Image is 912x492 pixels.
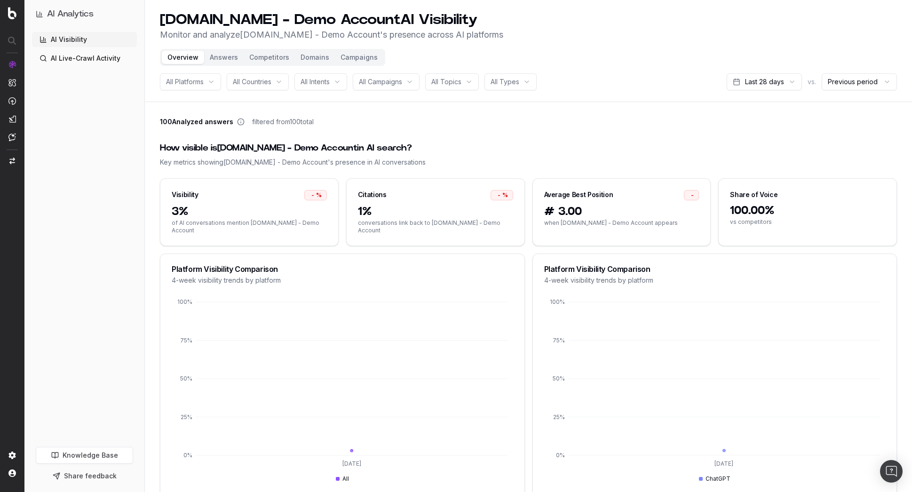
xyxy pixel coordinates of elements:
[181,413,192,421] tspan: 25%
[8,469,16,477] img: My account
[252,117,314,127] span: filtered from 100 total
[180,337,192,344] tspan: 75%
[544,190,613,199] div: Average Best Position
[730,203,885,218] span: 100.00%
[491,190,513,200] div: -
[358,204,513,219] span: 1%
[8,452,16,459] img: Setting
[295,51,335,64] button: Domains
[544,204,699,219] span: # 3.00
[684,190,699,200] div: -
[808,77,816,87] span: vs.
[8,97,16,105] img: Activation
[172,190,198,199] div: Visibility
[160,158,897,167] div: Key metrics showing [DOMAIN_NAME] - Demo Account 's presence in AI conversations
[32,51,137,66] a: AI Live-Crawl Activity
[316,191,322,199] span: %
[730,190,777,199] div: Share of Voice
[336,475,349,483] div: All
[714,460,733,467] tspan: [DATE]
[8,61,16,68] img: Analytics
[244,51,295,64] button: Competitors
[544,265,886,273] div: Platform Visibility Comparison
[8,133,16,141] img: Assist
[730,218,885,226] span: vs competitors
[183,452,192,459] tspan: 0%
[36,468,133,484] button: Share feedback
[160,11,503,28] h1: [DOMAIN_NAME] - Demo Account AI Visibility
[204,51,244,64] button: Answers
[335,51,383,64] button: Campaigns
[544,219,699,227] span: when [DOMAIN_NAME] - Demo Account appears
[9,158,15,164] img: Switch project
[359,77,402,87] span: All Campaigns
[172,265,513,273] div: Platform Visibility Comparison
[180,375,192,382] tspan: 50%
[162,51,204,64] button: Overview
[553,413,564,421] tspan: 25%
[358,190,387,199] div: Citations
[172,204,327,219] span: 3%
[172,276,513,285] div: 4-week visibility trends by platform
[32,32,137,47] a: AI Visibility
[36,447,133,464] a: Knowledge Base
[47,8,94,21] h1: AI Analytics
[552,375,564,382] tspan: 50%
[36,8,133,21] button: AI Analytics
[301,77,330,87] span: All Intents
[160,142,897,155] div: How visible is [DOMAIN_NAME] - Demo Account in AI search?
[8,115,16,123] img: Studio
[160,117,233,127] span: 100 Analyzed answers
[431,77,461,87] span: All Topics
[342,460,361,467] tspan: [DATE]
[549,298,564,305] tspan: 100%
[304,190,327,200] div: -
[552,337,564,344] tspan: 75%
[160,28,503,41] p: Monitor and analyze [DOMAIN_NAME] - Demo Account 's presence across AI platforms
[8,79,16,87] img: Intelligence
[555,452,564,459] tspan: 0%
[699,475,730,483] div: ChatGPT
[502,191,508,199] span: %
[177,298,192,305] tspan: 100%
[233,77,271,87] span: All Countries
[358,219,513,234] span: conversations link back to [DOMAIN_NAME] - Demo Account
[172,219,327,234] span: of AI conversations mention [DOMAIN_NAME] - Demo Account
[8,7,16,19] img: Botify logo
[544,276,886,285] div: 4-week visibility trends by platform
[880,460,903,483] div: Open Intercom Messenger
[166,77,204,87] span: All Platforms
